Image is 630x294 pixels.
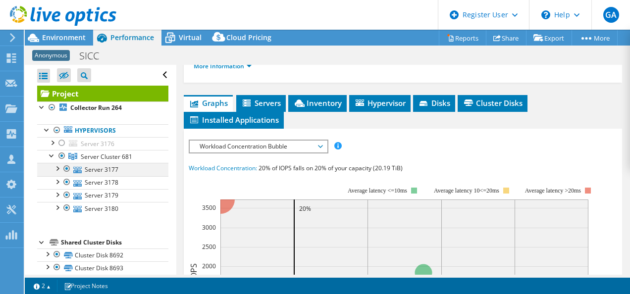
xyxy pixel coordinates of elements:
span: Servers [241,98,281,108]
span: Server 3176 [81,140,114,148]
span: Graphs [189,98,228,108]
a: Cluster Disk 8692 [37,248,168,261]
text: 3000 [202,223,216,232]
text: Average latency >20ms [525,187,580,194]
span: Installed Applications [189,115,279,125]
svg: \n [541,10,550,19]
span: Virtual [179,33,202,42]
text: 2000 [202,262,216,270]
span: Cloud Pricing [226,33,271,42]
span: 20% of IOPS falls on 20% of your capacity (20.19 TiB) [259,164,403,172]
span: Hypervisor [354,98,406,108]
div: Shared Cluster Disks [61,237,168,248]
h1: SICC [75,50,114,61]
span: Workload Concentration Bubble [195,141,322,152]
a: Export [526,30,572,46]
a: 2 [27,280,57,292]
a: Server Cluster 681 [37,150,168,163]
a: Server 3180 [37,202,168,215]
span: Inventory [293,98,342,108]
a: Server 3179 [37,189,168,202]
a: Reports [439,30,486,46]
a: Share [486,30,526,46]
span: Disks [418,98,450,108]
text: 20% [299,204,311,213]
a: Cluster Disk 8693 [37,261,168,274]
a: Server 3176 [37,137,168,150]
a: Hypervisors [37,124,168,137]
b: Collector Run 264 [70,103,122,112]
span: Performance [110,33,154,42]
span: Workload Concentration: [189,164,257,172]
a: Project Notes [57,280,115,292]
a: Project [37,86,168,101]
a: More Information [194,62,252,70]
text: 2500 [202,243,216,251]
span: Cluster Disks [463,98,523,108]
a: Collector Run 264 [37,101,168,114]
tspan: Average latency <=10ms [348,187,407,194]
span: Server Cluster 681 [81,152,132,161]
tspan: Average latency 10<=20ms [434,187,499,194]
a: Cluster Disk 8694 [37,275,168,288]
span: Anonymous [32,50,70,61]
a: Server 3177 [37,163,168,176]
text: 3500 [202,203,216,212]
span: Environment [42,33,86,42]
a: Server 3178 [37,176,168,189]
text: IOPS [188,263,199,280]
span: GA [603,7,619,23]
a: More [572,30,618,46]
